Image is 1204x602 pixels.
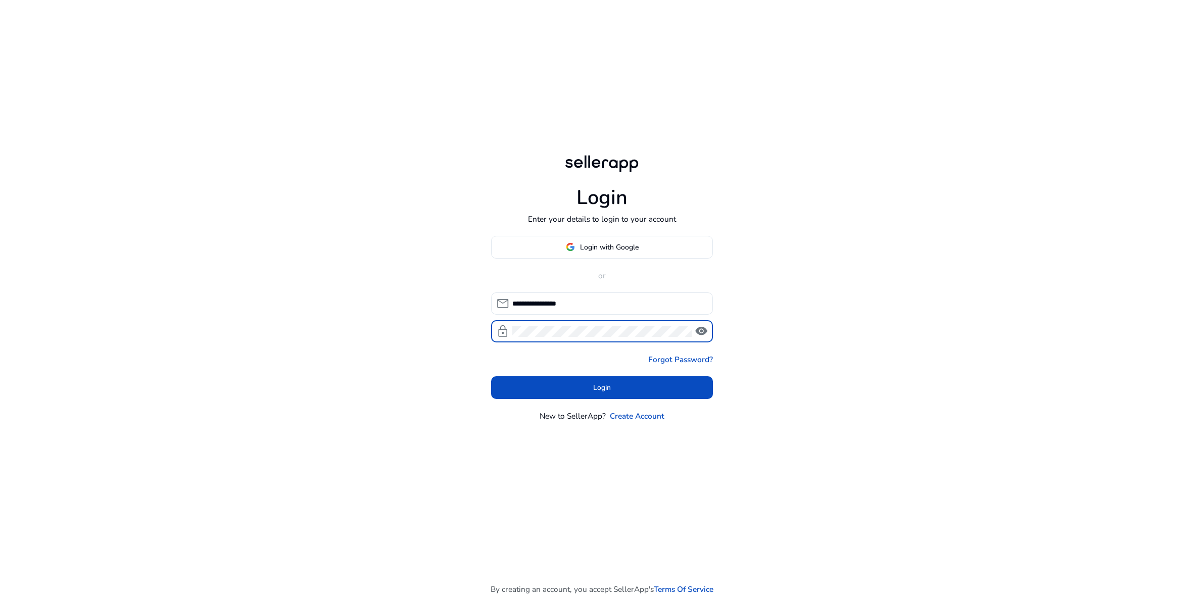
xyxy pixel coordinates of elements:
p: or [491,270,713,281]
span: mail [496,297,509,310]
span: Login [593,382,611,393]
p: New to SellerApp? [540,410,606,422]
a: Create Account [610,410,664,422]
img: google-logo.svg [566,242,575,252]
h1: Login [576,186,628,210]
span: visibility [695,325,708,338]
a: Forgot Password? [648,354,713,365]
span: Login with Google [580,242,639,253]
button: Login with Google [491,236,713,259]
p: Enter your details to login to your account [528,213,676,225]
button: Login [491,376,713,399]
span: lock [496,325,509,338]
a: Terms Of Service [654,583,713,595]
